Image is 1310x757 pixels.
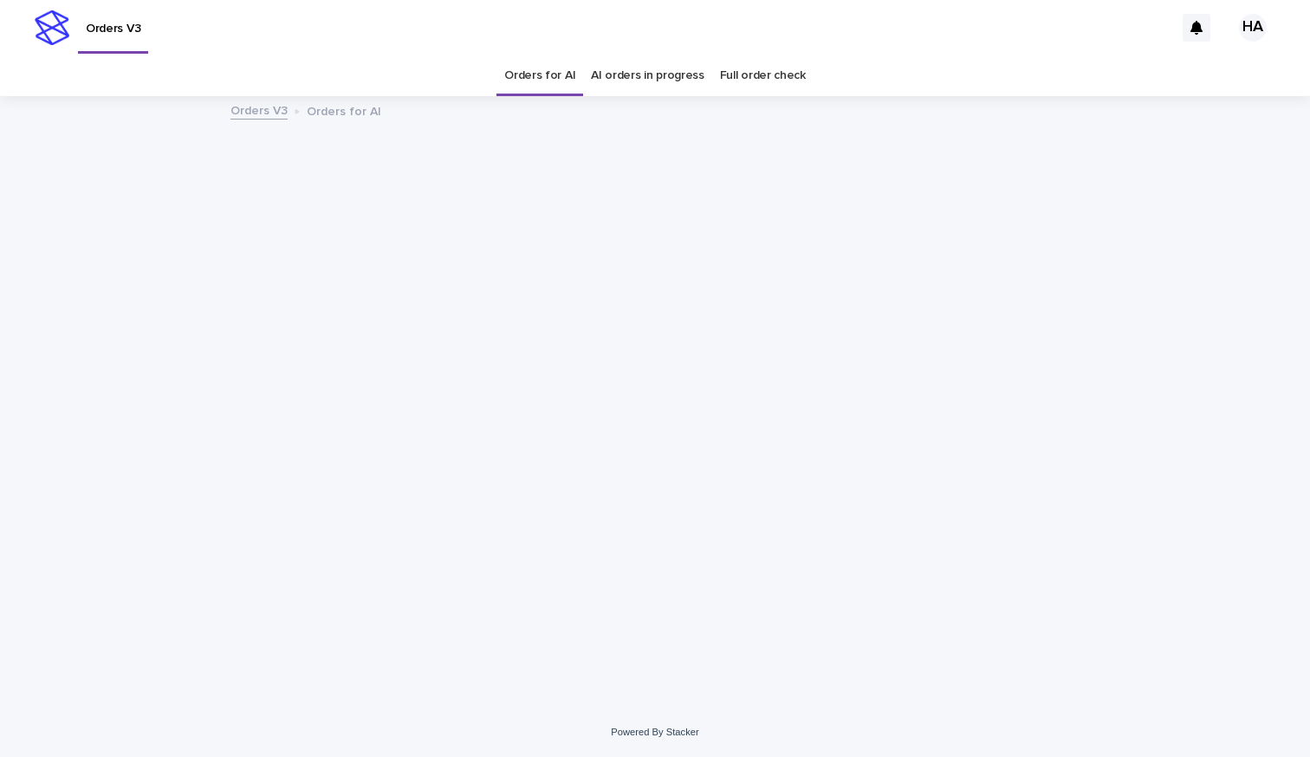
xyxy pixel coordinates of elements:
[1239,14,1267,42] div: HA
[591,55,704,96] a: AI orders in progress
[504,55,575,96] a: Orders for AI
[35,10,69,45] img: stacker-logo-s-only.png
[307,100,381,120] p: Orders for AI
[611,727,698,737] a: Powered By Stacker
[720,55,806,96] a: Full order check
[230,100,288,120] a: Orders V3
